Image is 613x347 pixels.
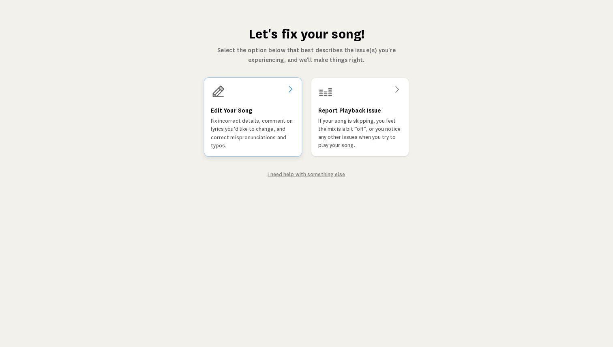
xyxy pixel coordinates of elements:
a: Report Playback IssueIf your song is skipping, you feel the mix is a bit “off”, or you notice any... [311,78,409,156]
h1: Let's fix your song! [204,26,409,42]
p: If your song is skipping, you feel the mix is a bit “off”, or you notice any other issues when yo... [318,117,402,149]
a: I need help with something else [268,172,345,177]
h3: Report Playback Issue [318,106,381,115]
a: Edit Your SongFix incorrect details, comment on lyrics you'd like to change, and correct mispronu... [204,78,302,156]
p: Fix incorrect details, comment on lyrics you'd like to change, and correct mispronunciations and ... [211,117,295,150]
p: Select the option below that best describes the issue(s) you're experiencing, and we'll make thin... [204,45,409,65]
h3: Edit Your Song [211,106,252,115]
